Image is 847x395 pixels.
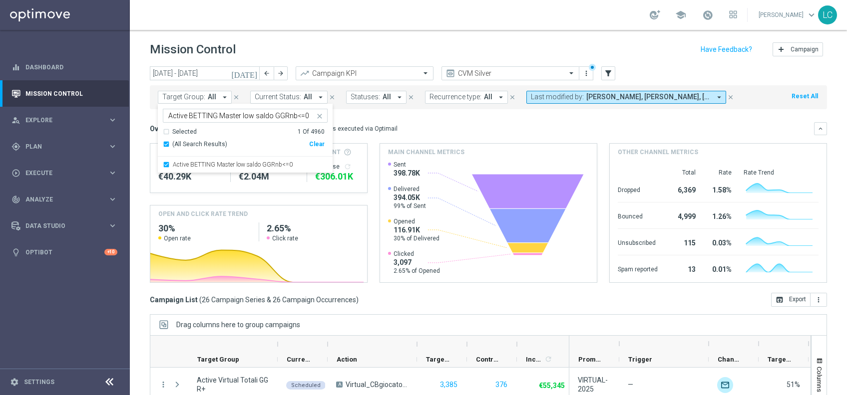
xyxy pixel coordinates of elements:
[11,54,117,80] div: Dashboard
[197,356,239,363] span: Target Group
[526,356,543,363] span: Increase
[158,222,251,234] h2: 30%
[11,169,108,178] div: Execute
[172,140,227,149] span: (All Search Results)
[11,195,20,204] i: track_changes
[407,92,416,103] button: close
[159,380,168,389] i: more_vert
[25,197,108,202] span: Analyze
[108,142,117,151] i: keyboard_arrow_right
[394,185,426,193] span: Delivered
[11,221,108,230] div: Data Studio
[586,93,711,101] span: [PERSON_NAME], [PERSON_NAME], [PERSON_NAME], [PERSON_NAME], [PERSON_NAME]
[108,168,117,178] i: keyboard_arrow_right
[675,9,686,20] span: school
[11,90,118,98] button: Mission Control
[618,260,658,276] div: Spam reported
[578,356,602,363] span: Promotions
[394,234,439,242] span: 30% of Delivered
[11,80,117,107] div: Mission Control
[771,295,827,303] multiple-options-button: Export to CSV
[811,293,827,307] button: more_vert
[197,376,269,394] span: Active Virtual Totali GGR+
[394,202,426,210] span: 99% of Sent
[773,42,823,56] button: add Campaign
[356,295,359,304] span: )
[150,124,182,133] h3: Overview:
[296,66,433,80] ng-select: Campaign KPI
[578,376,611,394] span: VIRTUAL-2025
[670,169,696,177] div: Total
[287,356,311,363] span: Current Status
[425,91,508,104] button: Recurrence type: All arrow_drop_down
[277,70,284,77] i: arrow_forward
[337,356,357,363] span: Action
[11,116,108,125] div: Explore
[25,80,117,107] a: Mission Control
[526,91,726,104] button: Last modified by: [PERSON_NAME], [PERSON_NAME], [PERSON_NAME], [PERSON_NAME], [PERSON_NAME] arrow...
[104,249,117,255] div: +10
[315,163,359,171] div: Increase
[150,295,359,304] h3: Campaign List
[11,116,118,124] div: person_search Explore keyboard_arrow_right
[581,67,591,79] button: more_vert
[476,356,500,363] span: Control Customers
[304,93,312,101] span: All
[727,94,734,101] i: close
[708,207,732,223] div: 1.26%
[10,378,19,387] i: settings
[11,169,118,177] button: play_circle_outline Execute keyboard_arrow_right
[628,356,652,363] span: Trigger
[394,267,440,275] span: 2.65% of Opened
[670,181,696,197] div: 6,369
[158,171,222,183] div: €40,293
[255,93,301,101] span: Current Status:
[176,321,300,329] span: Drag columns here to group campaigns
[11,196,118,203] div: track_changes Analyze keyboard_arrow_right
[787,381,800,389] span: 51%
[758,7,818,22] a: [PERSON_NAME]keyboard_arrow_down
[806,9,817,20] span: keyboard_arrow_down
[232,92,241,103] button: close
[426,356,450,363] span: Targeted Customers
[351,93,380,101] span: Statuses:
[618,207,658,223] div: Bounced
[25,144,108,150] span: Plan
[263,70,270,77] i: arrow_back
[11,143,118,151] button: gps_fixed Plan keyboard_arrow_right
[344,163,352,171] i: refresh
[25,117,108,123] span: Explore
[158,109,333,173] ng-select: Active BETTING Master low saldo GGRnb<=0
[315,171,359,183] div: €306,007
[604,69,613,78] i: filter_alt
[791,91,819,102] button: Reset All
[336,382,343,388] span: A
[708,181,732,197] div: 1.58%
[768,356,792,363] span: Targeted Response Rate
[777,45,785,53] i: add
[11,169,20,178] i: play_circle_outline
[589,64,596,71] div: There are unsaved changes
[158,91,232,104] button: Target Group: All arrow_drop_down
[25,170,108,176] span: Execute
[701,46,752,53] input: Have Feedback?
[316,93,325,102] i: arrow_drop_down
[817,125,824,132] i: keyboard_arrow_down
[11,248,20,257] i: lightbulb
[814,122,827,135] button: keyboard_arrow_down
[25,239,104,265] a: Optibot
[11,142,20,151] i: gps_fixed
[484,93,492,101] span: All
[328,92,337,103] button: close
[173,162,293,168] label: Active BETTING Master low saldo GGRnb<=0
[11,248,118,256] button: lightbulb Optibot +10
[816,367,824,392] span: Columns
[11,239,117,265] div: Optibot
[628,381,633,389] span: —
[150,66,260,80] input: Select date range
[618,234,658,250] div: Unsubscribed
[11,63,118,71] button: equalizer Dashboard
